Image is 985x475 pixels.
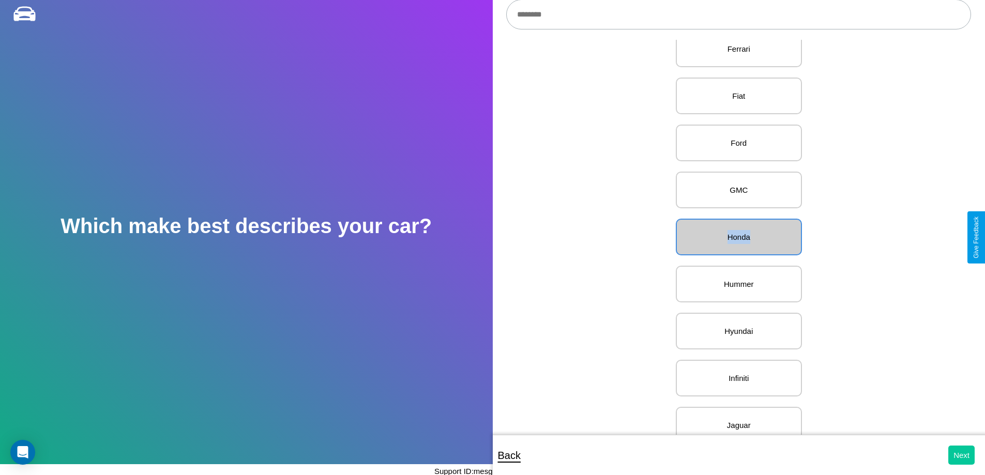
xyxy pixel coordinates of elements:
[973,217,980,258] div: Give Feedback
[687,371,791,385] p: Infiniti
[687,89,791,103] p: Fiat
[687,277,791,291] p: Hummer
[687,324,791,338] p: Hyundai
[10,440,35,465] div: Open Intercom Messenger
[60,214,432,238] h2: Which make best describes your car?
[687,136,791,150] p: Ford
[687,42,791,56] p: Ferrari
[498,446,521,465] p: Back
[948,446,975,465] button: Next
[687,230,791,244] p: Honda
[687,183,791,197] p: GMC
[687,418,791,432] p: Jaguar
